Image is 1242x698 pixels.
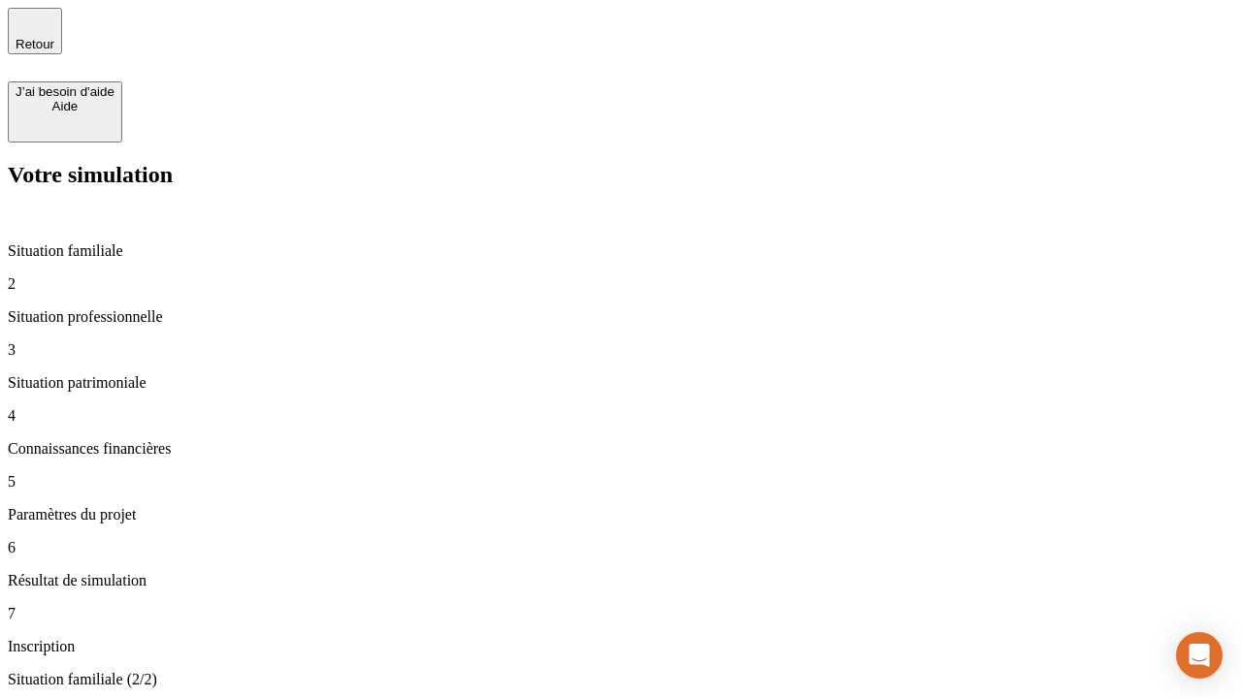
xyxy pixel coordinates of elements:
button: J’ai besoin d'aideAide [8,81,122,143]
p: 6 [8,539,1234,556]
p: Situation familiale (2/2) [8,671,1234,688]
div: J’ai besoin d'aide [16,84,114,99]
p: 3 [8,341,1234,359]
p: Situation familiale [8,242,1234,260]
span: Retour [16,37,54,51]
h2: Votre simulation [8,162,1234,188]
p: 4 [8,407,1234,425]
p: Inscription [8,638,1234,655]
p: Connaissances financières [8,440,1234,458]
p: 7 [8,605,1234,622]
div: Aide [16,99,114,113]
p: 2 [8,275,1234,293]
p: Résultat de simulation [8,572,1234,589]
p: Situation patrimoniale [8,374,1234,392]
p: 5 [8,473,1234,491]
p: Situation professionnelle [8,308,1234,326]
button: Retour [8,8,62,54]
div: Open Intercom Messenger [1176,632,1223,679]
p: Paramètres du projet [8,506,1234,523]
